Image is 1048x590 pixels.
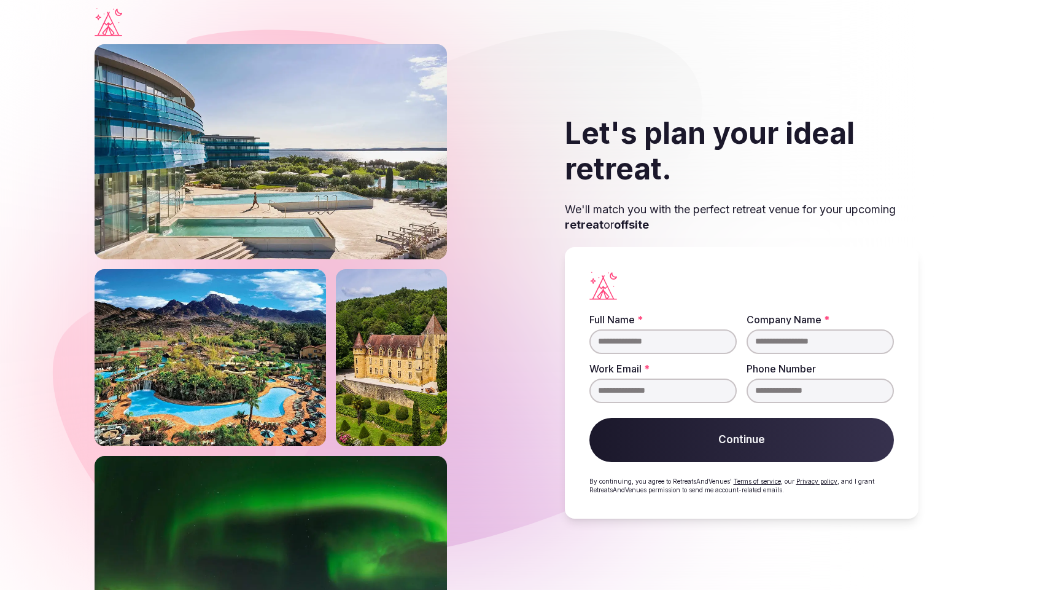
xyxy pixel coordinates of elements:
img: Castle on a slope [336,269,447,446]
label: Full Name [589,315,737,324]
h2: Let's plan your ideal retreat. [565,116,918,186]
label: Work Email [589,364,737,374]
label: Company Name [747,315,894,324]
a: Privacy policy [796,478,837,485]
button: Continue [589,418,894,462]
strong: offsite [614,218,649,231]
p: We'll match you with the perfect retreat venue for your upcoming or [565,202,918,232]
label: Phone Number [747,364,894,374]
a: Terms of service [734,478,781,485]
img: Phoenix river ranch resort [95,269,326,446]
strong: retreat [565,218,604,231]
a: Visit the homepage [95,8,122,36]
img: Falkensteiner outdoor resort with pools [95,44,447,259]
p: By continuing, you agree to RetreatsAndVenues' , our , and I grant RetreatsAndVenues permission t... [589,477,894,494]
